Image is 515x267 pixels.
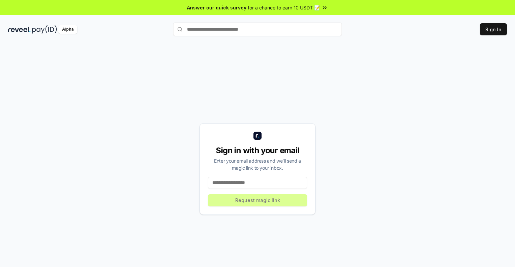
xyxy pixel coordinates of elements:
[208,157,307,171] div: Enter your email address and we’ll send a magic link to your inbox.
[208,145,307,156] div: Sign in with your email
[480,23,507,35] button: Sign In
[187,4,246,11] span: Answer our quick survey
[253,132,262,140] img: logo_small
[8,25,31,34] img: reveel_dark
[32,25,57,34] img: pay_id
[58,25,77,34] div: Alpha
[248,4,320,11] span: for a chance to earn 10 USDT 📝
